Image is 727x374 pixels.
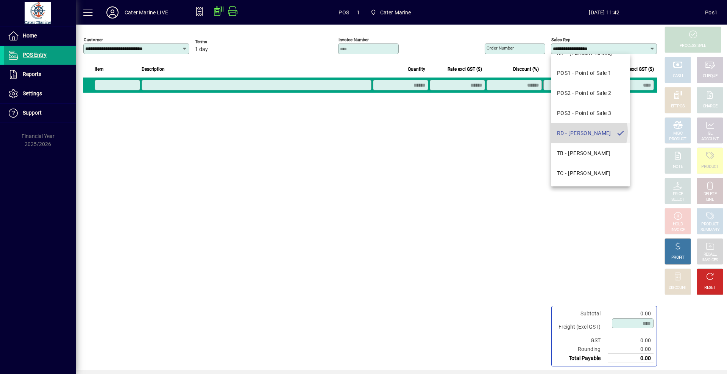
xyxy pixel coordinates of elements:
[23,110,42,116] span: Support
[669,285,687,291] div: DISCOUNT
[4,65,76,84] a: Reports
[380,6,411,19] span: Cater Marine
[702,258,718,263] div: INVOICES
[701,137,719,142] div: ACCOUNT
[23,90,42,96] span: Settings
[84,37,103,42] mat-label: Customer
[615,65,654,73] span: Extend excl GST ($)
[704,252,717,258] div: RECALL
[339,37,369,42] mat-label: Invoice number
[680,43,706,49] div: PROCESS SALE
[408,65,425,73] span: Quantity
[551,37,570,42] mat-label: Sales rep
[195,47,208,53] span: 1 day
[142,65,165,73] span: Description
[555,336,608,345] td: GST
[448,65,482,73] span: Rate excl GST ($)
[487,45,514,51] mat-label: Order number
[555,354,608,363] td: Total Payable
[100,6,125,19] button: Profile
[580,65,596,73] span: GST ($)
[705,6,718,19] div: Pos1
[673,131,682,137] div: MISC
[95,65,104,73] span: Item
[673,164,683,170] div: NOTE
[608,354,654,363] td: 0.00
[673,222,683,227] div: HOLD
[671,255,684,261] div: PROFIT
[125,6,168,19] div: Cater Marine LIVE
[671,104,685,109] div: EFTPOS
[504,6,705,19] span: [DATE] 11:42
[367,6,414,19] span: Cater Marine
[701,222,718,227] div: PRODUCT
[555,345,608,354] td: Rounding
[704,285,716,291] div: RESET
[703,73,717,79] div: CHEQUE
[704,191,716,197] div: DELETE
[708,131,713,137] div: GL
[706,197,714,203] div: LINE
[555,318,608,336] td: Freight (Excl GST)
[4,26,76,45] a: Home
[608,309,654,318] td: 0.00
[339,6,349,19] span: POS
[513,65,539,73] span: Discount (%)
[701,164,718,170] div: PRODUCT
[555,309,608,318] td: Subtotal
[23,71,41,77] span: Reports
[23,52,47,58] span: POS Entry
[4,104,76,123] a: Support
[23,33,37,39] span: Home
[669,137,686,142] div: PRODUCT
[671,197,685,203] div: SELECT
[703,104,718,109] div: CHARGE
[700,227,719,233] div: SUMMARY
[608,336,654,345] td: 0.00
[673,73,683,79] div: CASH
[357,6,360,19] span: 1
[195,39,240,44] span: Terms
[4,84,76,103] a: Settings
[673,191,683,197] div: PRICE
[671,227,685,233] div: INVOICE
[608,345,654,354] td: 0.00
